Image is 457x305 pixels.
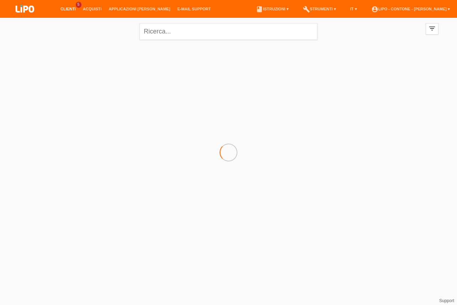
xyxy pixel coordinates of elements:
a: Applicazioni [PERSON_NAME] [105,7,174,11]
a: IT ▾ [347,7,361,11]
a: Clienti [57,7,79,11]
a: Support [439,298,454,303]
a: E-mail Support [174,7,214,11]
span: 5 [76,2,82,8]
i: book [256,6,263,13]
a: Acquisti [79,7,105,11]
input: Ricerca... [140,23,317,40]
a: buildStrumenti ▾ [299,7,340,11]
i: account_circle [371,6,378,13]
i: build [303,6,310,13]
i: filter_list [428,25,436,32]
a: bookIstruzioni ▾ [252,7,292,11]
a: account_circleLIPO - Contone - [PERSON_NAME] ▾ [368,7,453,11]
a: LIPO pay [7,15,43,20]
